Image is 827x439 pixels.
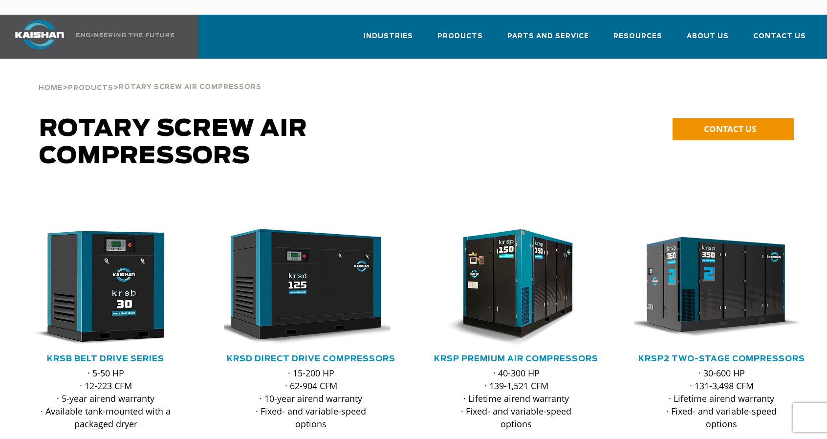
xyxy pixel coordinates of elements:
[437,31,483,42] span: Products
[449,367,584,430] p: · 40-300 HP · 139-1,521 CFM · Lifetime airend warranty · Fixed- and variable-speed options
[39,117,307,168] span: Rotary Screw Air Compressors
[68,83,113,92] a: Products
[39,59,261,96] div: > >
[364,23,413,57] a: Industries
[3,15,176,59] a: Kaishan USA
[753,23,806,57] a: Contact Us
[437,23,483,57] a: Products
[687,31,729,42] span: About Us
[227,355,395,363] a: KRSD Direct Drive Compressors
[217,229,391,346] img: krsd125
[39,85,63,91] span: Home
[243,367,378,430] p: · 15-200 HP · 62-904 CFM · 10-year airend warranty · Fixed- and variable-speed options
[422,229,596,346] img: krsp150
[76,33,174,37] img: Engineering the future
[429,229,603,346] div: krsp150
[613,31,662,42] span: Resources
[627,229,801,346] img: krsp350
[68,85,113,91] span: Products
[704,123,756,134] span: CONTACT US
[634,229,808,346] div: krsp350
[364,31,413,42] span: Industries
[753,31,806,42] span: Contact Us
[507,31,589,42] span: Parts and Service
[673,118,794,140] a: CONTACT US
[39,83,63,92] a: Home
[687,23,729,57] a: About Us
[638,355,805,363] a: KRSP2 Two-Stage Compressors
[224,229,398,346] div: krsd125
[613,23,662,57] a: Resources
[3,20,76,49] img: kaishan logo
[434,355,598,363] a: KRSP Premium Air Compressors
[507,23,589,57] a: Parts and Service
[47,355,164,363] a: KRSB Belt Drive Series
[19,229,193,346] div: krsb30
[11,229,185,346] img: krsb30
[654,367,789,430] p: · 30-600 HP · 131-3,498 CFM · Lifetime airend warranty · Fixed- and variable-speed options
[119,84,261,90] span: Rotary Screw Air Compressors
